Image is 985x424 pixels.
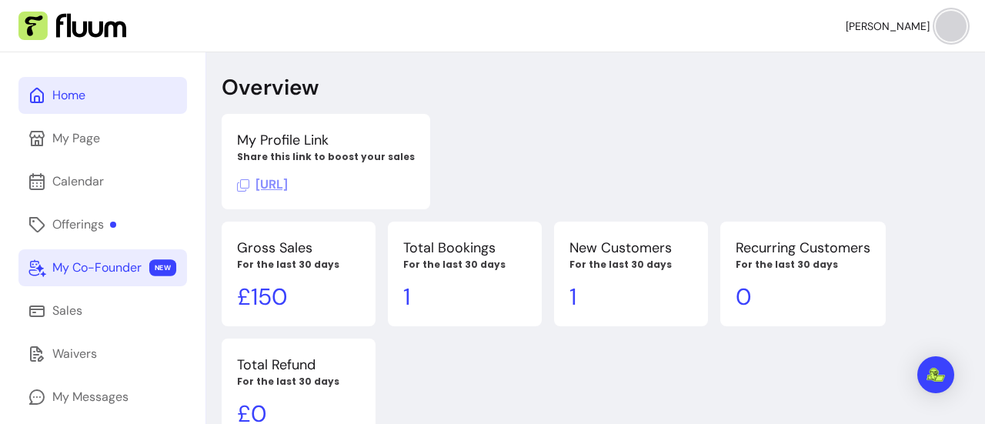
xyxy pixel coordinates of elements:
a: My Messages [18,379,187,416]
div: Waivers [52,345,97,363]
div: My Page [52,129,100,148]
div: My Messages [52,388,129,406]
p: For the last 30 days [237,259,360,271]
p: £ 150 [237,283,360,311]
p: For the last 30 days [736,259,870,271]
p: For the last 30 days [403,259,526,271]
p: Overview [222,74,319,102]
button: avatar[PERSON_NAME] [846,11,967,42]
p: For the last 30 days [569,259,693,271]
a: Waivers [18,336,187,372]
a: My Co-Founder NEW [18,249,187,286]
div: Offerings [52,215,116,234]
div: Calendar [52,172,104,191]
div: Home [52,86,85,105]
p: My Profile Link [237,129,415,151]
p: Total Refund [237,354,360,376]
p: 0 [736,283,870,311]
a: Home [18,77,187,114]
p: Recurring Customers [736,237,870,259]
p: Total Bookings [403,237,526,259]
p: Share this link to boost your sales [237,151,415,163]
span: NEW [149,259,176,276]
a: Sales [18,292,187,329]
p: 1 [569,283,693,311]
p: Gross Sales [237,237,360,259]
div: My Co-Founder [52,259,142,277]
a: Offerings [18,206,187,243]
p: New Customers [569,237,693,259]
p: For the last 30 days [237,376,360,388]
div: Sales [52,302,82,320]
img: Fluum Logo [18,12,126,41]
span: Click to copy [237,176,288,192]
a: My Page [18,120,187,157]
div: Open Intercom Messenger [917,356,954,393]
span: [PERSON_NAME] [846,18,930,34]
p: 1 [403,283,526,311]
a: Calendar [18,163,187,200]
